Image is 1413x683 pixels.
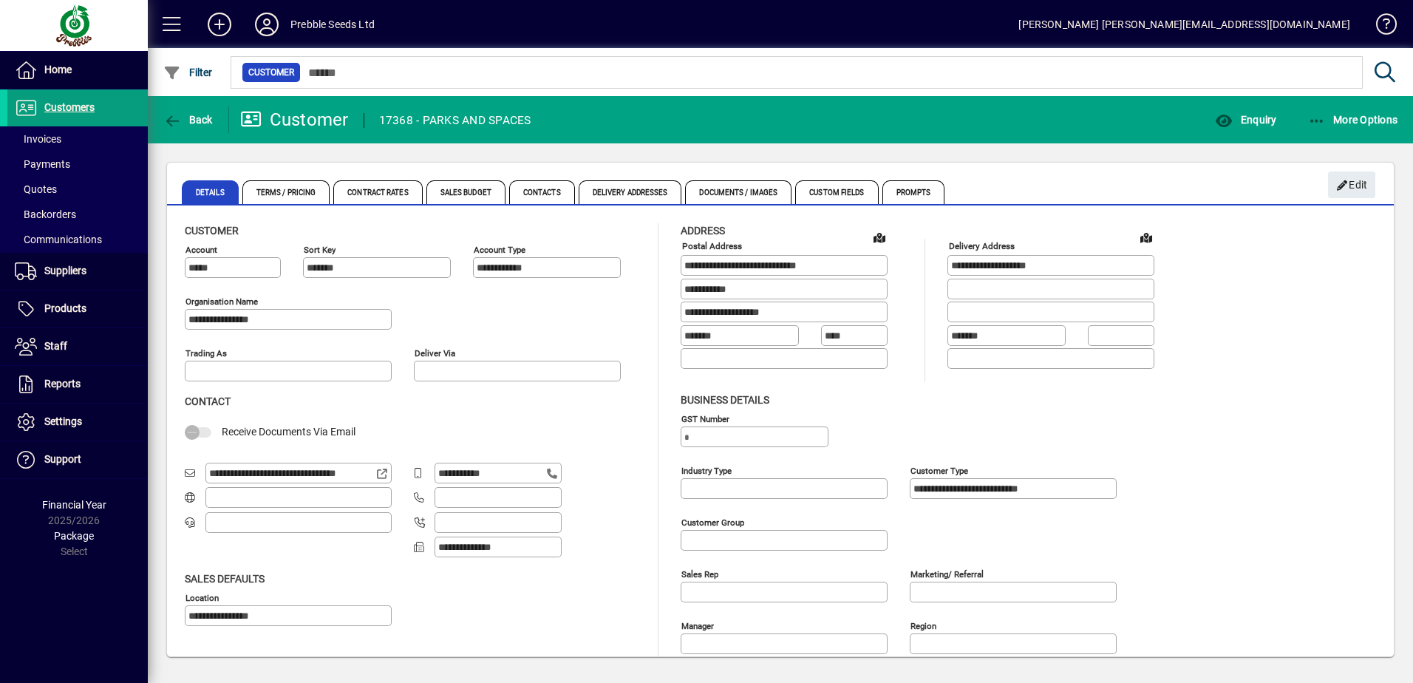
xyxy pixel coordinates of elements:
[163,114,213,126] span: Back
[160,59,217,86] button: Filter
[185,573,265,585] span: Sales defaults
[1211,106,1280,133] button: Enquiry
[15,158,70,170] span: Payments
[222,426,355,438] span: Receive Documents Via Email
[44,101,95,113] span: Customers
[795,180,878,204] span: Custom Fields
[44,340,67,352] span: Staff
[681,225,725,237] span: Address
[868,225,891,249] a: View on map
[54,530,94,542] span: Package
[185,225,239,237] span: Customer
[44,302,86,314] span: Products
[7,328,148,365] a: Staff
[7,152,148,177] a: Payments
[7,227,148,252] a: Communications
[579,180,682,204] span: Delivery Addresses
[163,67,213,78] span: Filter
[243,11,290,38] button: Profile
[7,126,148,152] a: Invoices
[7,441,148,478] a: Support
[44,453,81,465] span: Support
[681,413,729,424] mat-label: GST Number
[415,348,455,359] mat-label: Deliver via
[910,620,936,631] mat-label: Region
[44,378,81,390] span: Reports
[185,245,217,255] mat-label: Account
[1304,106,1402,133] button: More Options
[681,620,714,631] mat-label: Manager
[182,180,239,204] span: Details
[160,106,217,133] button: Back
[910,465,968,475] mat-label: Customer type
[1215,114,1276,126] span: Enquiry
[15,234,102,245] span: Communications
[681,394,769,406] span: Business details
[42,499,106,511] span: Financial Year
[44,265,86,276] span: Suppliers
[1134,225,1158,249] a: View on map
[290,13,375,36] div: Prebble Seeds Ltd
[185,592,219,602] mat-label: Location
[7,404,148,441] a: Settings
[379,109,531,132] div: 17368 - PARKS AND SPACES
[15,133,61,145] span: Invoices
[910,568,984,579] mat-label: Marketing/ Referral
[509,180,575,204] span: Contacts
[1308,114,1398,126] span: More Options
[7,253,148,290] a: Suppliers
[196,11,243,38] button: Add
[7,52,148,89] a: Home
[242,180,330,204] span: Terms / Pricing
[1336,173,1368,197] span: Edit
[474,245,525,255] mat-label: Account Type
[248,65,294,80] span: Customer
[7,202,148,227] a: Backorders
[304,245,336,255] mat-label: Sort key
[185,348,227,359] mat-label: Trading as
[681,517,744,527] mat-label: Customer group
[426,180,505,204] span: Sales Budget
[7,290,148,327] a: Products
[681,568,718,579] mat-label: Sales rep
[7,177,148,202] a: Quotes
[15,208,76,220] span: Backorders
[333,180,422,204] span: Contract Rates
[1018,13,1350,36] div: [PERSON_NAME] [PERSON_NAME][EMAIL_ADDRESS][DOMAIN_NAME]
[681,465,732,475] mat-label: Industry type
[1328,171,1375,198] button: Edit
[44,415,82,427] span: Settings
[685,180,791,204] span: Documents / Images
[148,106,229,133] app-page-header-button: Back
[1365,3,1395,51] a: Knowledge Base
[15,183,57,195] span: Quotes
[185,296,258,307] mat-label: Organisation name
[882,180,945,204] span: Prompts
[185,395,231,407] span: Contact
[7,366,148,403] a: Reports
[240,108,349,132] div: Customer
[44,64,72,75] span: Home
